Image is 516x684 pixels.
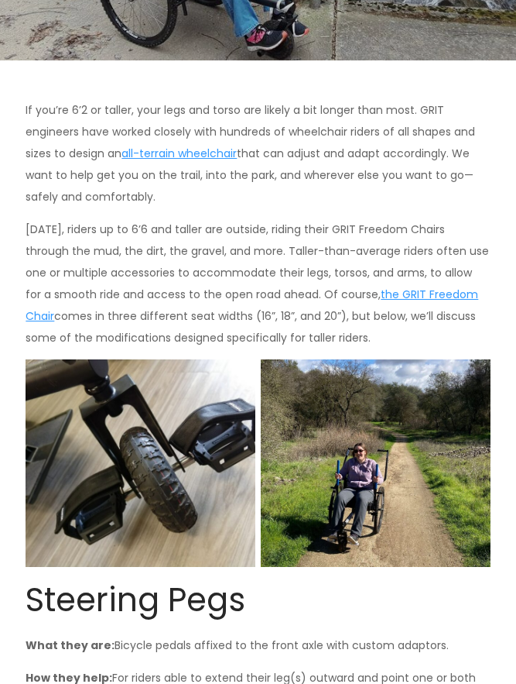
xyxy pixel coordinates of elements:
p: Bicycle pedals affixed to the front axle with custom adaptors. [26,634,490,656]
h2: Steering Pegs [26,579,490,622]
p: [DATE], riders up to 6’6 and taller are outside, riding their GRIT Freedom Chairs through the mud... [26,218,490,349]
a: all-terrain wheelchair [121,146,237,161]
strong: What they are: [26,638,114,653]
p: If you’re 6’2 or taller, your legs and torso are likely a bit longer than most. GRIT engineers ha... [26,99,490,208]
img: Configuring the GRIT Freedom Chair for Tall Riders steering pegs: person using all-terrain wheelc... [261,359,490,567]
img: Configuring the GRIT Freedom Chair for Tall Riders steering pegs: closeup of bike pedals with str... [26,359,255,567]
